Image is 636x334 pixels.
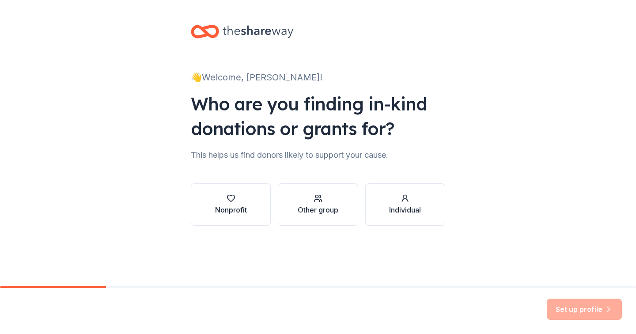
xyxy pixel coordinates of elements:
div: Nonprofit [215,205,247,215]
div: Individual [389,205,421,215]
div: 👋 Welcome, [PERSON_NAME]! [191,70,445,84]
button: Individual [365,183,445,226]
button: Nonprofit [191,183,271,226]
div: Who are you finding in-kind donations or grants for? [191,91,445,141]
div: Other group [298,205,338,215]
button: Other group [278,183,358,226]
div: This helps us find donors likely to support your cause. [191,148,445,162]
